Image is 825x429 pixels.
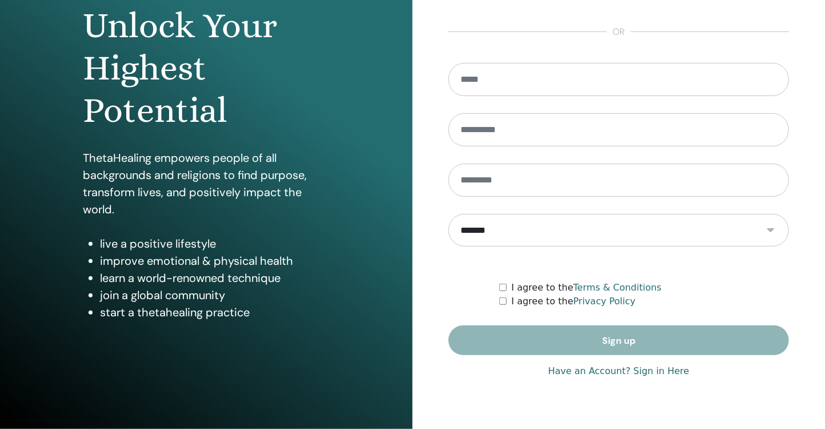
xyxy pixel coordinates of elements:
a: Terms & Conditions [574,282,662,293]
p: ThetaHealing empowers people of all backgrounds and religions to find purpose, transform lives, a... [83,149,329,218]
li: improve emotional & physical health [100,252,329,269]
li: learn a world-renowned technique [100,269,329,287]
h1: Unlock Your Highest Potential [83,5,329,132]
label: I agree to the [511,281,662,295]
label: I agree to the [511,295,635,308]
li: live a positive lifestyle [100,235,329,252]
li: join a global community [100,287,329,304]
span: or [607,25,631,39]
a: Privacy Policy [574,296,636,307]
a: Have an Account? Sign in Here [548,364,689,378]
li: start a thetahealing practice [100,304,329,321]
